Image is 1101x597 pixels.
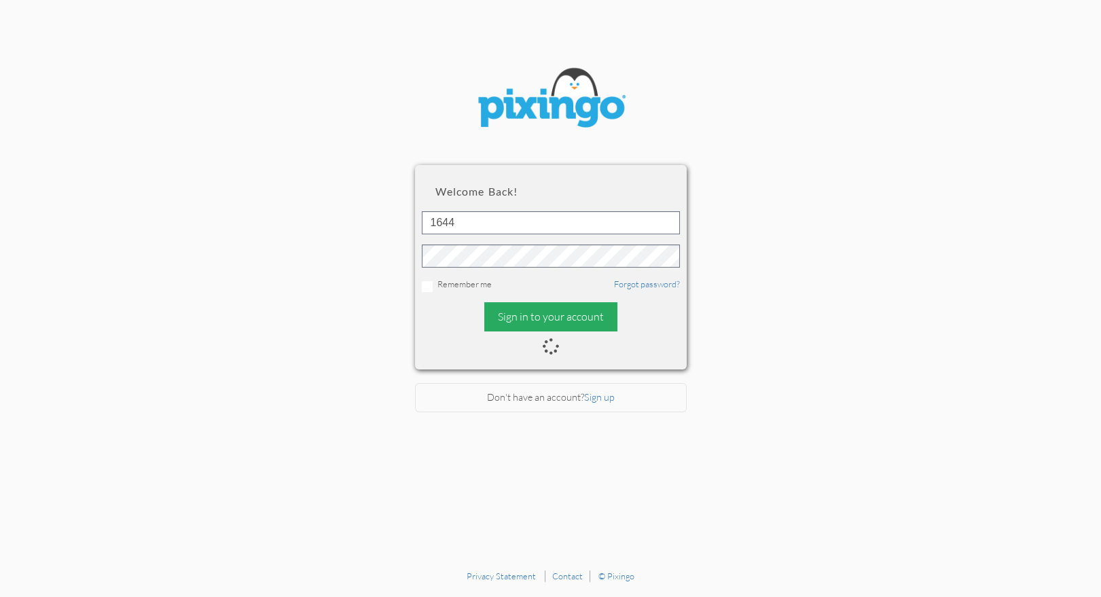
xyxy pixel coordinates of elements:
[422,211,680,234] input: ID or Email
[1100,596,1101,597] iframe: Chat
[614,278,680,289] a: Forgot password?
[469,61,632,138] img: pixingo logo
[422,278,680,292] div: Remember me
[467,571,536,581] a: Privacy Statement
[598,571,634,581] a: © Pixingo
[584,391,615,403] a: Sign up
[484,302,617,331] div: Sign in to your account
[415,383,687,412] div: Don't have an account?
[435,185,666,198] h2: Welcome back!
[552,571,583,581] a: Contact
